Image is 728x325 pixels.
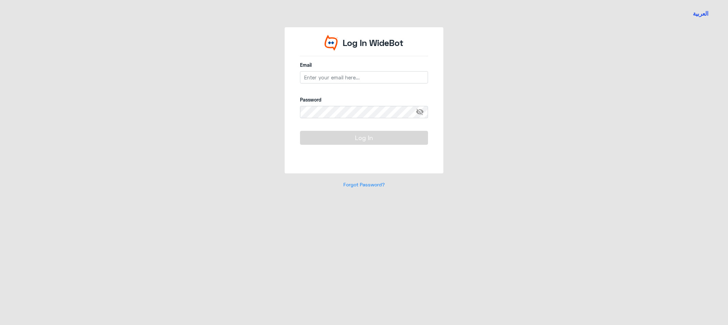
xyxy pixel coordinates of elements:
img: Widebot Logo [325,35,338,51]
input: Enter your email here... [300,71,428,83]
p: Log In WideBot [343,36,403,49]
button: Log In [300,131,428,144]
span: visibility_off [416,106,428,118]
button: العربية [693,10,709,18]
a: Forgot Password? [343,182,385,187]
label: Password [300,96,428,103]
label: Email [300,61,428,68]
a: Switch language [689,5,713,22]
